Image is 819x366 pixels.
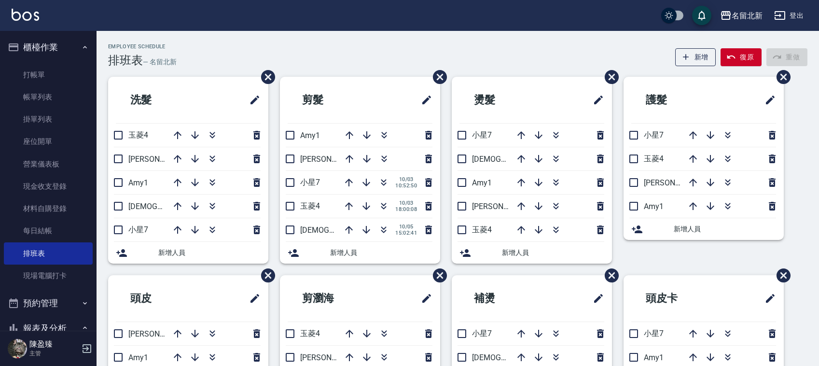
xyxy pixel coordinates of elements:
span: 18:00:08 [395,206,417,212]
span: 新增人員 [158,248,261,258]
span: [DEMOGRAPHIC_DATA]9 [128,202,212,211]
a: 帳單列表 [4,86,93,108]
span: 修改班表的標題 [243,88,261,112]
span: Amy1 [128,178,148,187]
span: 小星7 [644,130,664,140]
span: 小星7 [128,225,148,234]
a: 營業儀表板 [4,153,93,175]
h2: Employee Schedule [108,43,177,50]
div: 新增人員 [280,242,440,264]
h2: 補燙 [459,281,548,316]
span: 小星7 [472,329,492,338]
a: 每日結帳 [4,220,93,242]
span: 15:02:41 [395,230,417,236]
span: [DEMOGRAPHIC_DATA]9 [472,155,556,164]
span: [PERSON_NAME]2 [472,202,534,211]
h2: 剪瀏海 [288,281,382,316]
span: 刪除班表 [769,63,792,91]
span: [DEMOGRAPHIC_DATA]9 [472,353,556,362]
h2: 頭皮卡 [631,281,725,316]
h2: 護髮 [631,83,720,117]
button: save [692,6,711,25]
span: Amy1 [644,202,664,211]
span: 刪除班表 [426,63,448,91]
div: 新增人員 [624,218,784,240]
span: 新增人員 [330,248,432,258]
h5: 陳盈臻 [29,339,79,349]
img: Logo [12,9,39,21]
span: 10/05 [395,224,417,230]
span: 修改班表的標題 [759,287,776,310]
h6: — 名留北新 [143,57,177,67]
a: 材料自購登錄 [4,197,93,220]
a: 現金收支登錄 [4,175,93,197]
span: 刪除班表 [426,261,448,290]
span: 修改班表的標題 [415,88,432,112]
span: 修改班表的標題 [759,88,776,112]
div: 名留北新 [732,10,763,22]
span: 10/03 [395,200,417,206]
span: [PERSON_NAME]2 [128,155,191,164]
button: 新增 [675,48,716,66]
a: 現場電腦打卡 [4,265,93,287]
span: 小星7 [472,130,492,140]
span: 修改班表的標題 [587,88,604,112]
button: 預約管理 [4,291,93,316]
span: 刪除班表 [597,261,620,290]
button: 名留北新 [716,6,766,26]
span: Amy1 [644,353,664,362]
span: 玉菱4 [644,154,664,163]
h2: 頭皮 [116,281,205,316]
span: 玉菱4 [472,225,492,234]
a: 座位開單 [4,130,93,153]
span: 新增人員 [674,224,776,234]
span: 小星7 [644,329,664,338]
span: 10/03 [395,176,417,183]
span: 小星7 [300,178,320,187]
span: Amy1 [300,131,320,140]
div: 新增人員 [108,242,268,264]
span: 刪除班表 [254,261,277,290]
a: 掛單列表 [4,108,93,130]
button: 登出 [770,7,807,25]
span: [PERSON_NAME]2 [300,353,362,362]
a: 打帳單 [4,64,93,86]
button: 櫃檯作業 [4,35,93,60]
span: Amy1 [472,178,492,187]
span: [DEMOGRAPHIC_DATA]9 [300,225,384,235]
h2: 剪髮 [288,83,376,117]
h2: 燙髮 [459,83,548,117]
span: 修改班表的標題 [415,287,432,310]
span: 玉菱4 [300,201,320,211]
span: 修改班表的標題 [587,287,604,310]
span: 10:52:50 [395,183,417,189]
span: 刪除班表 [769,261,792,290]
p: 主管 [29,349,79,358]
span: [PERSON_NAME]2 [300,155,362,164]
div: 新增人員 [452,242,612,264]
span: Amy1 [128,353,148,362]
span: 刪除班表 [254,63,277,91]
span: [PERSON_NAME]2 [128,329,191,338]
button: 復原 [721,48,762,66]
h3: 排班表 [108,54,143,67]
span: 玉菱4 [300,329,320,338]
img: Person [8,339,27,358]
span: [PERSON_NAME]2 [644,178,706,187]
span: 新增人員 [502,248,604,258]
a: 排班表 [4,242,93,265]
button: 報表及分析 [4,316,93,341]
span: 玉菱4 [128,130,148,140]
h2: 洗髮 [116,83,205,117]
span: 刪除班表 [597,63,620,91]
span: 修改班表的標題 [243,287,261,310]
